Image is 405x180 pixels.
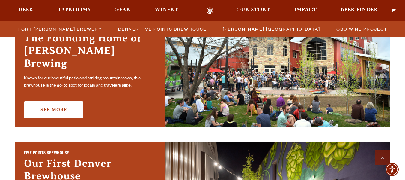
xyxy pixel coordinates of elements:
[19,8,34,12] span: Beer
[337,7,382,14] a: Beer Finder
[24,32,156,73] h3: The Founding Home of [PERSON_NAME] Brewing
[199,7,221,14] a: Odell Home
[236,8,271,12] span: Our Story
[24,75,156,90] p: Known for our beautiful patio and striking mountain views, this brewhouse is the go-to spot for l...
[333,25,390,33] a: OBC Wine Project
[24,101,83,118] a: See More
[375,150,390,165] a: Scroll to top
[232,7,275,14] a: Our Story
[118,25,207,33] span: Denver Five Points Brewhouse
[223,25,320,33] span: [PERSON_NAME] [GEOGRAPHIC_DATA]
[58,8,91,12] span: Taprooms
[15,25,105,33] a: Fort [PERSON_NAME] Brewery
[54,7,94,14] a: Taprooms
[165,16,390,127] img: Fort Collins Brewery & Taproom'
[294,8,317,12] span: Impact
[18,25,102,33] span: Fort [PERSON_NAME] Brewery
[115,25,210,33] a: Denver Five Points Brewhouse
[114,8,131,12] span: Gear
[341,8,378,12] span: Beer Finder
[151,7,183,14] a: Winery
[336,25,387,33] span: OBC Wine Project
[24,151,156,157] h2: Five Points Brewhouse
[155,8,179,12] span: Winery
[110,7,135,14] a: Gear
[15,7,37,14] a: Beer
[386,163,399,176] div: Accessibility Menu
[290,7,320,14] a: Impact
[219,25,323,33] a: [PERSON_NAME] [GEOGRAPHIC_DATA]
